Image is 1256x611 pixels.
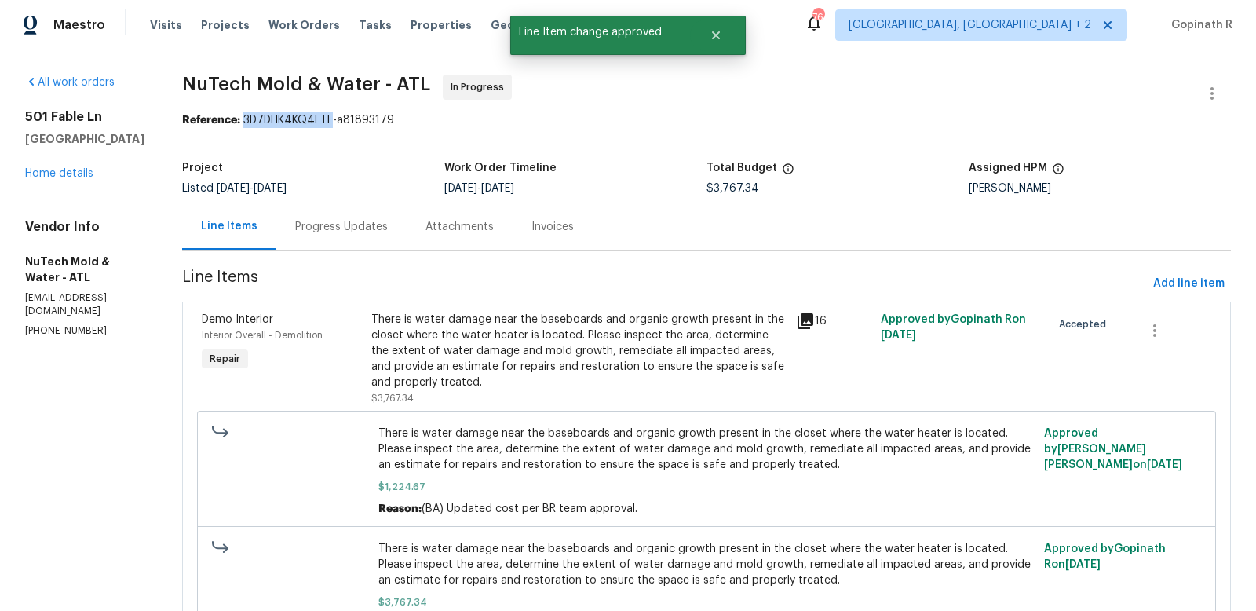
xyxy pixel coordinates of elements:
span: Approved by Gopinath R on [881,314,1026,341]
p: [PHONE_NUMBER] [25,324,144,338]
span: The total cost of line items that have been proposed by Opendoor. This sum includes line items th... [782,163,794,183]
span: Line Items [182,269,1147,298]
span: $3,767.34 [371,393,414,403]
button: Add line item [1147,269,1231,298]
span: There is water damage near the baseboards and organic growth present in the closet where the wate... [378,541,1035,588]
div: There is water damage near the baseboards and organic growth present in the closet where the wate... [371,312,787,390]
h4: Vendor Info [25,219,144,235]
span: [DATE] [217,183,250,194]
span: [DATE] [881,330,916,341]
span: [DATE] [481,183,514,194]
span: - [444,183,514,194]
div: Attachments [425,219,494,235]
span: Add line item [1153,274,1225,294]
span: [DATE] [1065,559,1101,570]
span: [GEOGRAPHIC_DATA], [GEOGRAPHIC_DATA] + 2 [849,17,1091,33]
h5: Total Budget [706,163,777,174]
span: Projects [201,17,250,33]
div: [PERSON_NAME] [969,183,1231,194]
div: 3D7DHK4KQ4FTE-a81893179 [182,112,1231,128]
span: NuTech Mold & Water - ATL [182,75,430,93]
h2: 501 Fable Ln [25,109,144,125]
span: There is water damage near the baseboards and organic growth present in the closet where the wate... [378,426,1035,473]
span: [DATE] [444,183,477,194]
div: Invoices [531,219,574,235]
span: Properties [411,17,472,33]
button: Close [690,20,742,51]
span: - [217,183,287,194]
h5: Work Order Timeline [444,163,557,174]
span: Repair [203,351,246,367]
span: Geo Assignments [491,17,593,33]
span: In Progress [451,79,510,95]
span: Reason: [378,503,422,514]
p: [EMAIL_ADDRESS][DOMAIN_NAME] [25,291,144,318]
span: Interior Overall - Demolition [202,331,323,340]
span: Gopinath R [1165,17,1232,33]
span: Listed [182,183,287,194]
div: Line Items [201,218,257,234]
span: [DATE] [1147,459,1182,470]
span: Work Orders [268,17,340,33]
span: Maestro [53,17,105,33]
h5: Assigned HPM [969,163,1047,174]
span: Visits [150,17,182,33]
div: Progress Updates [295,219,388,235]
span: (BA) Updated cost per BR team approval. [422,503,637,514]
span: Line Item change approved [510,16,690,49]
span: Accepted [1059,316,1112,332]
div: 76 [812,9,823,25]
b: Reference: [182,115,240,126]
span: Tasks [359,20,392,31]
h5: NuTech Mold & Water - ATL [25,254,144,285]
span: $3,767.34 [378,595,1035,610]
h5: [GEOGRAPHIC_DATA] [25,131,144,147]
span: Approved by Gopinath R on [1044,543,1166,570]
div: 16 [796,312,871,331]
span: [DATE] [254,183,287,194]
span: Approved by [PERSON_NAME] [PERSON_NAME] on [1044,428,1182,470]
a: All work orders [25,77,115,88]
h5: Project [182,163,223,174]
span: Demo Interior [202,314,273,325]
a: Home details [25,168,93,179]
span: The hpm assigned to this work order. [1052,163,1064,183]
span: $1,224.67 [378,479,1035,495]
span: $3,767.34 [706,183,759,194]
